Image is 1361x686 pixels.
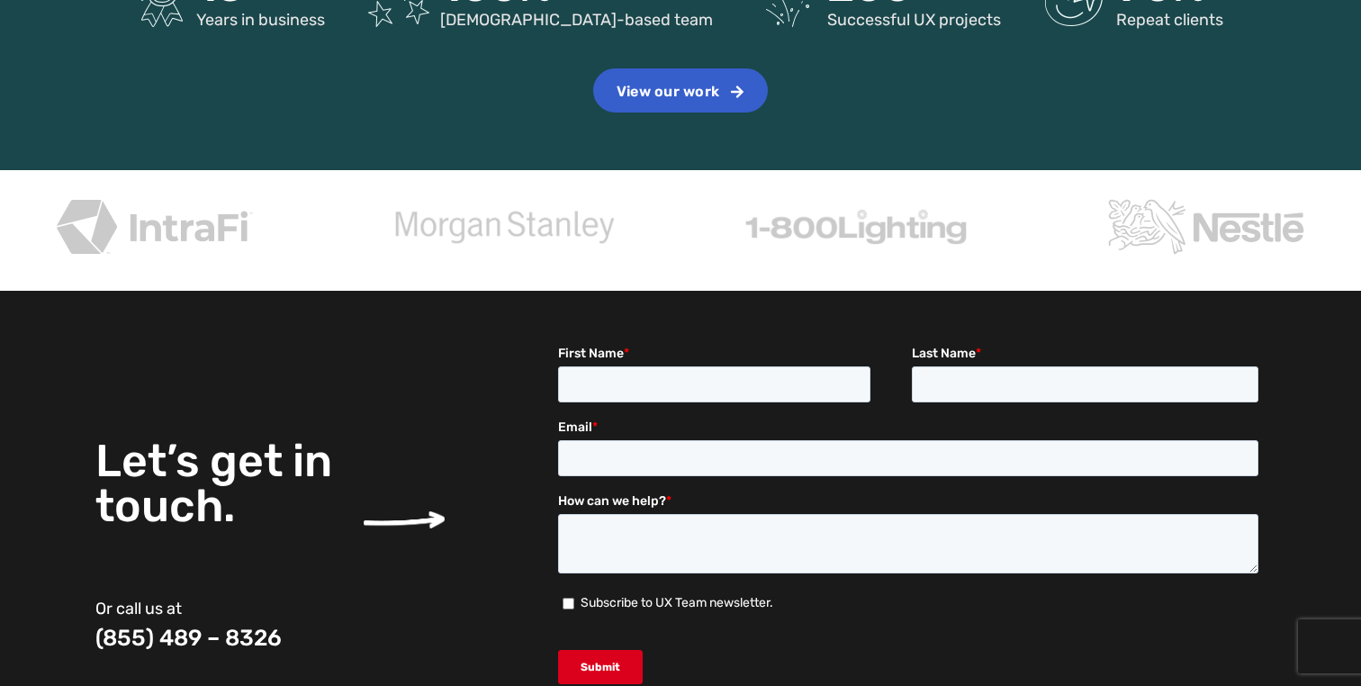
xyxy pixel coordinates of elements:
[617,85,719,99] span: View our work
[196,8,325,32] div: Years in business
[95,597,329,621] p: Or call us at
[1079,170,1333,284] img: nestle services
[1051,170,1361,291] div: 4 / 4
[593,68,768,113] a: View our work
[827,8,1001,32] div: Successful UX projects
[701,184,1011,276] div: 3 / 4
[364,510,445,528] img: arrow pointing to the right
[1271,600,1361,686] iframe: Chat Widget
[95,625,282,651] a: (855) 489 – 8326
[1116,8,1223,32] div: Repeat clients
[350,185,660,276] div: 2 / 4
[440,8,713,32] div: [DEMOGRAPHIC_DATA]-based team
[95,438,341,528] h3: Let’s get in touch.
[721,184,991,269] img: 1-800 services
[370,185,640,269] img: morgan stanley services
[28,170,282,283] img: intrafi services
